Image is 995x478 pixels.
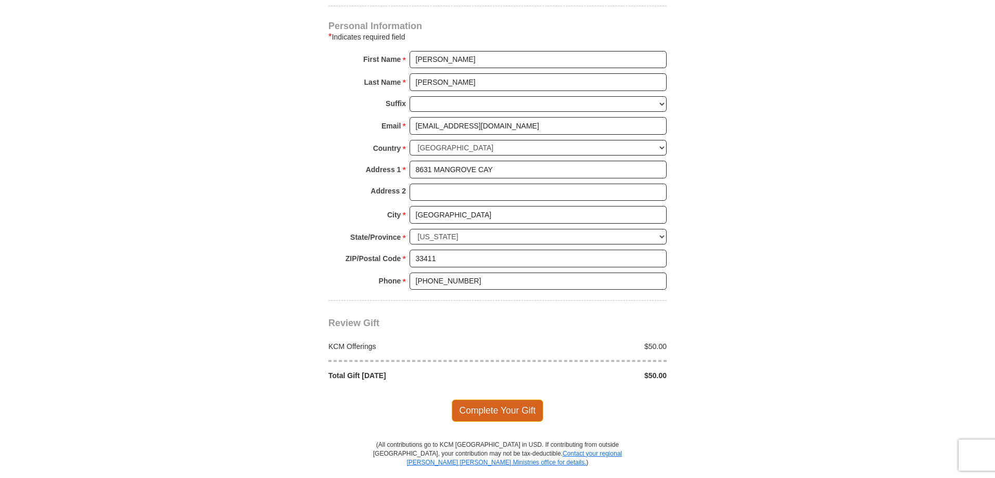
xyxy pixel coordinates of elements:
[350,230,401,244] strong: State/Province
[373,141,401,156] strong: Country
[346,251,401,266] strong: ZIP/Postal Code
[387,208,401,222] strong: City
[366,162,401,177] strong: Address 1
[363,52,401,67] strong: First Name
[497,341,672,352] div: $50.00
[497,370,672,381] div: $50.00
[328,22,667,30] h4: Personal Information
[328,318,379,328] span: Review Gift
[364,75,401,89] strong: Last Name
[381,119,401,133] strong: Email
[328,31,667,43] div: Indicates required field
[371,184,406,198] strong: Address 2
[323,370,498,381] div: Total Gift [DATE]
[323,341,498,352] div: KCM Offerings
[379,274,401,288] strong: Phone
[386,96,406,111] strong: Suffix
[452,399,544,421] span: Complete Your Gift
[406,450,622,466] a: Contact your regional [PERSON_NAME] [PERSON_NAME] Ministries office for details.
